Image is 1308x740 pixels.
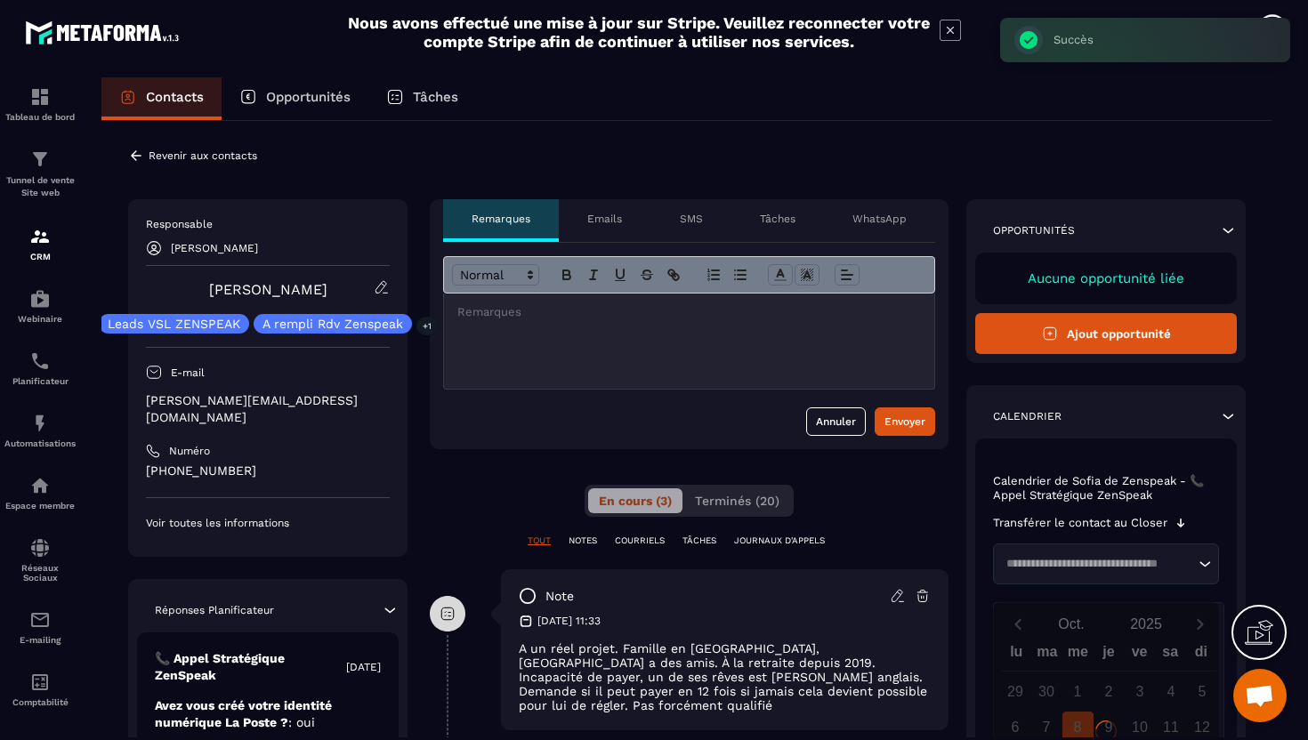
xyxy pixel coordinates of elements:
a: automationsautomationsAutomatisations [4,399,76,462]
a: formationformationCRM [4,213,76,275]
div: Envoyer [884,413,925,430]
p: TOUT [528,535,551,547]
p: A un réel projet. Famille en [GEOGRAPHIC_DATA], [GEOGRAPHIC_DATA] a des amis. À la retraite depui... [519,641,931,712]
a: [PERSON_NAME] [209,281,327,298]
p: Opportunités [993,223,1075,237]
p: Emails [587,212,622,226]
p: JOURNAUX D'APPELS [734,535,825,547]
p: Contacts [146,89,204,105]
p: A rempli Rdv Zenspeak [262,318,403,330]
p: Réseaux Sociaux [4,563,76,583]
p: Responsable [146,217,390,231]
p: Leads VSL ZENSPEAK [108,318,240,330]
p: [PHONE_NUMBER] [146,462,390,479]
button: Ajout opportunité [975,313,1237,354]
p: E-mail [171,366,205,380]
p: Revenir aux contacts [149,149,257,162]
p: Calendrier de Sofia de Zenspeak - 📞 Appel Stratégique ZenSpeak [993,474,1219,503]
a: accountantaccountantComptabilité [4,658,76,720]
img: logo [25,16,185,49]
button: En cours (3) [588,488,682,513]
button: Terminés (20) [684,488,790,513]
p: note [545,588,574,605]
p: 📞 Appel Stratégique ZenSpeak [155,650,346,684]
span: Terminés (20) [695,494,779,508]
p: Numéro [169,444,210,458]
a: Opportunités [222,77,368,120]
p: Transférer le contact au Closer [993,516,1167,530]
p: +1 [416,317,438,335]
p: [DATE] 11:33 [537,614,601,628]
img: automations [29,288,51,310]
p: [PERSON_NAME][EMAIL_ADDRESS][DOMAIN_NAME] [146,392,390,426]
a: automationsautomationsEspace membre [4,462,76,524]
p: CRM [4,252,76,261]
a: formationformationTableau de bord [4,73,76,135]
p: Calendrier [993,409,1062,423]
button: Annuler [806,407,866,436]
img: social-network [29,537,51,559]
a: Tâches [368,77,476,120]
button: Envoyer [875,407,935,436]
img: automations [29,413,51,434]
p: Tâches [413,89,458,105]
input: Search for option [1000,555,1194,573]
p: Réponses Planificateur [155,603,274,617]
img: formation [29,86,51,108]
p: E-mailing [4,635,76,645]
span: En cours (3) [599,494,672,508]
p: Avez vous créé votre identité numérique La Poste ? [155,697,381,731]
img: formation [29,149,51,170]
a: automationsautomationsWebinaire [4,275,76,337]
p: NOTES [569,535,597,547]
p: Automatisations [4,438,76,448]
p: Planificateur [4,376,76,386]
a: Contacts [101,77,222,120]
p: Webinaire [4,314,76,324]
p: Tunnel de vente Site web [4,174,76,199]
span: : oui [288,715,315,729]
div: Ouvrir le chat [1233,669,1287,722]
p: [DATE] [346,660,381,674]
div: Search for option [993,543,1219,584]
p: Comptabilité [4,697,76,707]
p: [PERSON_NAME] [171,242,258,254]
p: COURRIELS [615,535,665,547]
a: emailemailE-mailing [4,596,76,658]
img: scheduler [29,350,51,372]
p: Voir toutes les informations [146,516,390,530]
p: Espace membre [4,501,76,511]
a: social-networksocial-networkRéseaux Sociaux [4,524,76,596]
img: formation [29,226,51,247]
a: schedulerschedulerPlanificateur [4,337,76,399]
a: formationformationTunnel de vente Site web [4,135,76,213]
p: Tableau de bord [4,112,76,122]
p: Tâches [760,212,795,226]
p: Aucune opportunité liée [993,270,1219,286]
p: WhatsApp [852,212,907,226]
p: TÂCHES [682,535,716,547]
h2: Nous avons effectué une mise à jour sur Stripe. Veuillez reconnecter votre compte Stripe afin de ... [347,13,931,51]
p: Opportunités [266,89,351,105]
p: Remarques [472,212,530,226]
img: accountant [29,672,51,693]
img: email [29,609,51,631]
p: SMS [680,212,703,226]
img: automations [29,475,51,496]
